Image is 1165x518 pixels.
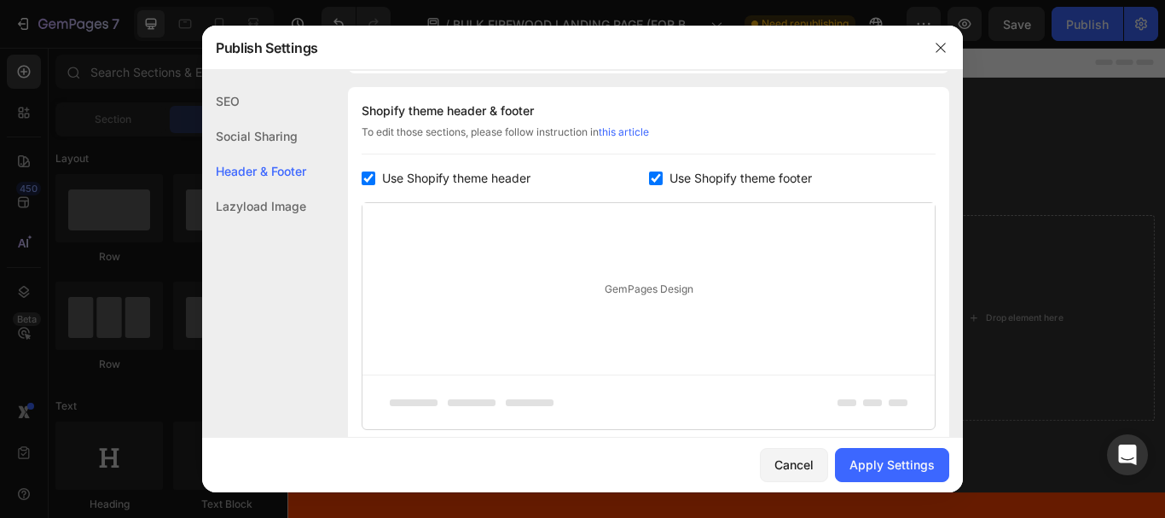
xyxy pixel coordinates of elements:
div: Open Intercom Messenger [1107,434,1148,475]
div: Header & Footer [202,154,306,189]
div: Lazyload Image [202,189,306,224]
div: Drop element here [814,308,904,322]
div: Cancel [774,456,814,474]
div: SEO [202,84,306,119]
a: 🔥 Get Bulk Pricing [5,358,227,394]
button: Cancel [760,448,828,482]
h2: Bulk Firewood Supplier – Trusted by Cape Town Restaurants & Pizzerias [13,153,660,259]
div: GemPages Design [362,203,935,375]
p: Bagged, bone-dry hardwood. Same-day delivery across [GEOGRAPHIC_DATA]. Invoice & EFT available. [14,285,505,325]
div: Apply Settings [849,456,935,474]
button: <p>📞 Call Now</p> [233,358,463,396]
div: Publish Settings [202,26,919,70]
button: Apply Settings [835,448,949,482]
div: To edit those sections, please follow instruction in [362,125,936,154]
p: 🔥 Get Bulk Pricing [38,367,179,385]
a: this article [599,125,649,138]
span: Use Shopify theme footer [669,168,812,189]
div: Social Sharing [202,119,306,154]
p: 📞 Call Now [298,368,385,386]
div: Shopify theme header & footer [362,101,936,121]
span: Use Shopify theme header [382,168,530,189]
